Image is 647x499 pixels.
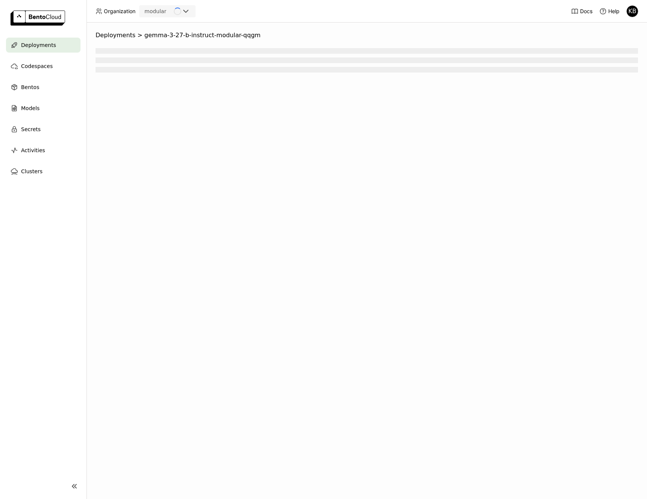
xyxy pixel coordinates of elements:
a: Bentos [6,80,80,95]
span: Activities [21,146,45,155]
span: Deployments [21,41,56,50]
div: modular [144,8,166,15]
span: Codespaces [21,62,53,71]
a: Deployments [6,38,80,53]
span: Organization [104,8,135,15]
input: Selected modular. [167,8,168,15]
span: Secrets [21,125,41,134]
nav: Breadcrumbs navigation [96,32,638,39]
span: Help [608,8,620,15]
a: Models [6,101,80,116]
span: Bentos [21,83,39,92]
img: logo [11,11,65,26]
div: KB [627,6,638,17]
span: Deployments [96,32,135,39]
a: Codespaces [6,59,80,74]
span: Models [21,104,39,113]
span: gemma-3-27-b-instruct-modular-qqgm [144,32,261,39]
div: Help [599,8,620,15]
span: Clusters [21,167,43,176]
span: > [135,32,144,39]
a: Docs [571,8,592,15]
a: Clusters [6,164,80,179]
div: Kevin Bi [626,5,638,17]
a: Secrets [6,122,80,137]
span: Docs [580,8,592,15]
a: Activities [6,143,80,158]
